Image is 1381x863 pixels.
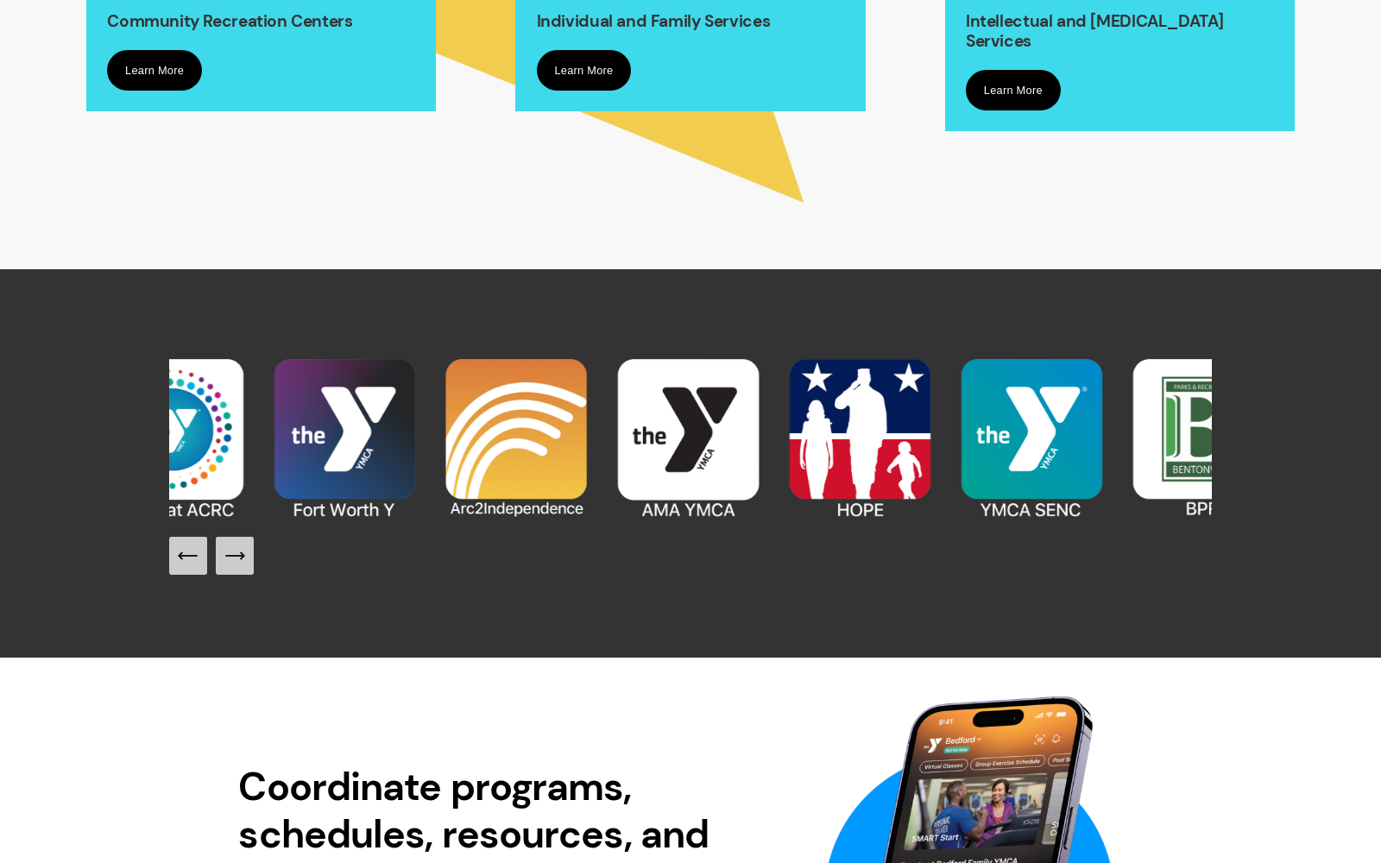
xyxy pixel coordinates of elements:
img: Bentonville CC.png [1118,352,1290,524]
img: Arc2Independence (1).png [431,352,602,524]
h2: Individual and Family Services [537,11,845,31]
img: AMA YMCA.png [602,352,774,524]
img: HOPE.png [774,352,946,524]
button: Previous Slide [169,537,207,575]
img: Fort Worth Y (1).png [259,352,431,524]
a: Learn More [107,50,202,91]
a: Learn More [966,70,1061,110]
h2: Community Recreation Centers [107,11,415,31]
img: Copy of AMA YMCA.png [87,352,259,524]
a: Learn More [537,50,632,91]
h2: Intellectual and [MEDICAL_DATA] Services [966,11,1274,51]
button: Next Slide [216,537,254,575]
img: YMCA SENC (1).png [946,352,1118,524]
